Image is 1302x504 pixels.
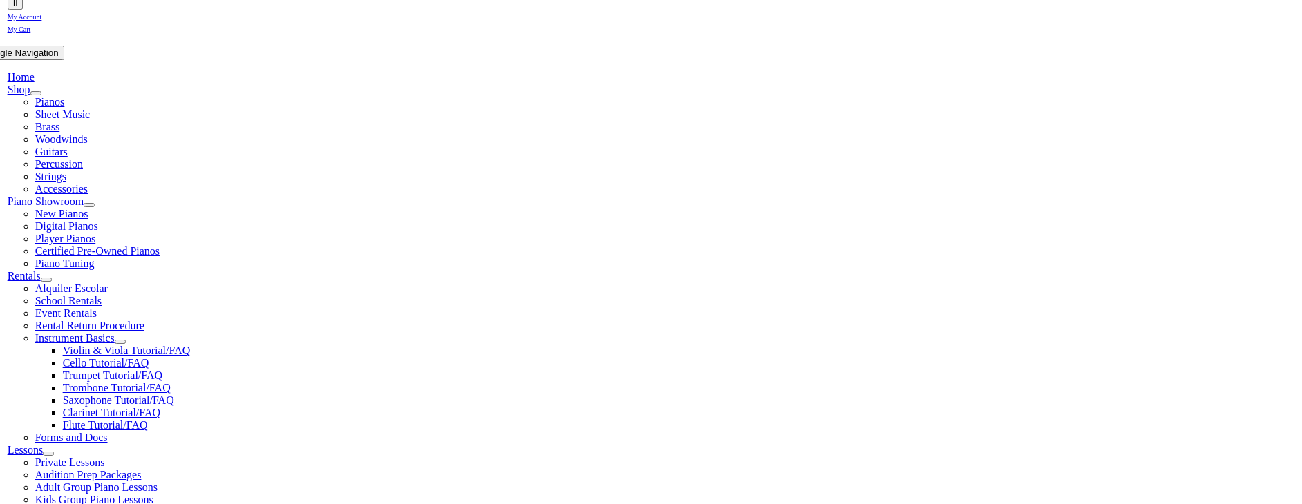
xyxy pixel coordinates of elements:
a: Adult Group Piano Lessons [35,481,158,493]
button: Open submenu of Lessons [43,452,54,456]
button: Open submenu of Instrument Basics [115,340,126,344]
a: My Cart [8,22,31,34]
a: School Rentals [35,295,102,307]
a: Player Pianos [35,233,96,244]
button: Open submenu of Piano Showroom [84,203,95,207]
a: Flute Tutorial/FAQ [63,419,148,431]
a: Strings [35,171,66,182]
a: New Pianos [35,208,88,220]
a: My Account [8,10,42,21]
a: Clarinet Tutorial/FAQ [63,407,161,418]
a: Rentals [8,270,41,282]
a: Accessories [35,183,88,195]
a: Saxophone Tutorial/FAQ [63,394,174,406]
a: Trombone Tutorial/FAQ [63,382,171,394]
span: My Cart [8,26,31,33]
a: Guitars [35,146,68,157]
a: Audition Prep Packages [35,469,142,481]
a: Woodwinds [35,133,88,145]
button: Open submenu of Shop [30,91,41,95]
a: Event Rentals [35,307,97,319]
span: My Account [8,13,42,21]
a: Home [8,71,35,83]
button: Open submenu of Rentals [41,278,52,282]
a: Private Lessons [35,456,105,468]
a: Forms and Docs [35,432,108,443]
a: Instrument Basics [35,332,115,344]
a: Alquiler Escolar [35,282,108,294]
a: Sheet Music [35,108,91,120]
a: Brass [35,121,60,133]
a: Percussion [35,158,83,170]
a: Rental Return Procedure [35,320,144,331]
a: Digital Pianos [35,220,98,232]
a: Cello Tutorial/FAQ [63,357,149,369]
a: Piano Tuning [35,258,95,269]
a: Shop [8,84,30,95]
a: Trumpet Tutorial/FAQ [63,369,162,381]
a: Certified Pre-Owned Pianos [35,245,160,257]
a: Lessons [8,444,44,456]
a: Piano Showroom [8,195,84,207]
a: Pianos [35,96,65,108]
a: Violin & Viola Tutorial/FAQ [63,345,191,356]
